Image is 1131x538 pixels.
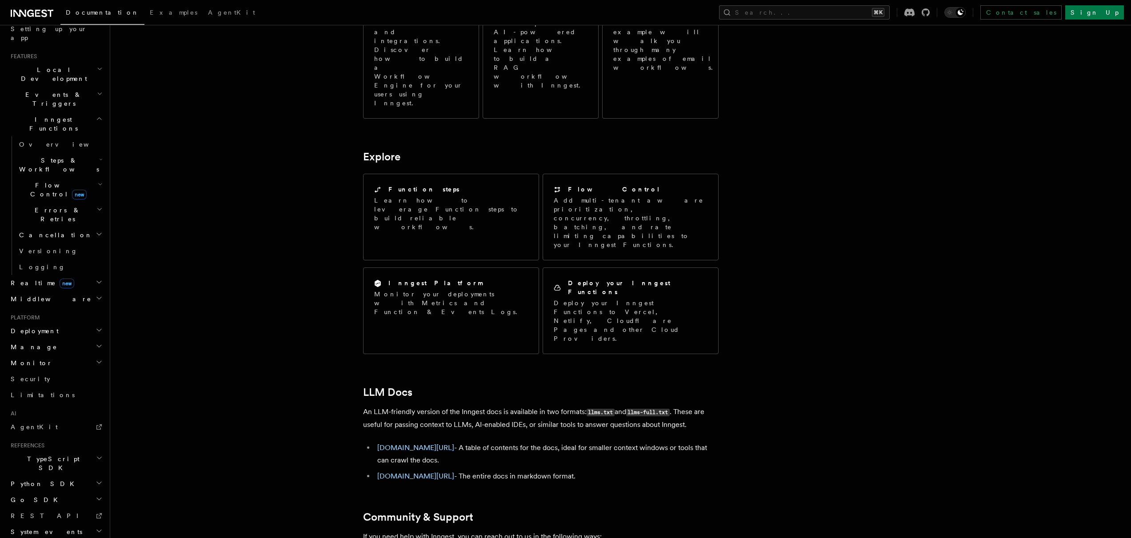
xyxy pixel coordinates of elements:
[72,190,87,199] span: new
[587,409,615,416] code: llms.txt
[980,5,1062,20] a: Contact sales
[11,391,75,399] span: Limitations
[16,227,104,243] button: Cancellation
[11,25,87,41] span: Setting up your app
[7,90,97,108] span: Events & Triggers
[1065,5,1124,20] a: Sign Up
[7,419,104,435] a: AgentKit
[16,136,104,152] a: Overview
[11,512,86,519] span: REST API
[7,279,74,287] span: Realtime
[554,196,707,249] p: Add multi-tenant aware prioritization, concurrency, throttling, batching, and rate limiting capab...
[7,112,104,136] button: Inngest Functions
[19,263,65,271] span: Logging
[363,406,719,431] p: An LLM-friendly version of the Inngest docs is available in two formats: and . These are useful f...
[16,206,96,223] span: Errors & Retries
[377,472,454,480] a: [DOMAIN_NAME][URL]
[374,196,528,231] p: Learn how to leverage Function steps to build reliable workflows.
[7,136,104,275] div: Inngest Functions
[7,87,104,112] button: Events & Triggers
[16,202,104,227] button: Errors & Retries
[374,1,468,108] p: Users [DATE] are demanding customization and integrations. Discover how to build a Workflow Engin...
[7,295,92,303] span: Middleware
[7,451,104,476] button: TypeScript SDK
[16,181,98,199] span: Flow Control
[60,279,74,288] span: new
[19,247,78,255] span: Versioning
[554,299,707,343] p: Deploy your Inngest Functions to Vercel, Netlify, Cloudflare Pages and other Cloud Providers.
[363,511,473,523] a: Community & Support
[7,314,40,321] span: Platform
[7,479,80,488] span: Python SDK
[7,442,44,449] span: References
[11,375,50,383] span: Security
[374,290,528,316] p: Monitor your deployments with Metrics and Function & Events Logs.
[944,7,966,18] button: Toggle dark mode
[363,267,539,354] a: Inngest PlatformMonitor your deployments with Metrics and Function & Events Logs.
[568,279,707,296] h2: Deploy your Inngest Functions
[7,387,104,403] a: Limitations
[375,470,719,482] li: - The entire docs in markdown format.
[363,386,412,399] a: LLM Docs
[16,152,104,177] button: Steps & Workflows
[375,442,719,466] li: - A table of contents for the docs, ideal for smaller context windows or tools that can crawl the...
[7,339,104,355] button: Manage
[872,8,884,17] kbd: ⌘K
[7,115,96,133] span: Inngest Functions
[568,185,660,194] h2: Flow Control
[16,156,99,174] span: Steps & Workflows
[543,267,719,354] a: Deploy your Inngest FunctionsDeploy your Inngest Functions to Vercel, Netlify, Cloudflare Pages a...
[543,174,719,260] a: Flow ControlAdd multi-tenant aware prioritization, concurrency, throttling, batching, and rate li...
[7,508,104,524] a: REST API
[7,410,16,417] span: AI
[7,476,104,492] button: Python SDK
[7,371,104,387] a: Security
[7,65,97,83] span: Local Development
[7,291,104,307] button: Middleware
[7,527,82,536] span: System events
[377,443,454,452] a: [DOMAIN_NAME][URL]
[16,177,104,202] button: Flow Controlnew
[363,151,400,163] a: Explore
[7,495,63,504] span: Go SDK
[7,21,104,46] a: Setting up your app
[60,3,144,25] a: Documentation
[16,243,104,259] a: Versioning
[7,327,59,335] span: Deployment
[7,53,37,60] span: Features
[494,1,589,90] p: Inngest offers tools to support the development of AI-powered applications. Learn how to build a ...
[150,9,197,16] span: Examples
[19,141,111,148] span: Overview
[16,259,104,275] a: Logging
[7,359,52,367] span: Monitor
[16,231,92,239] span: Cancellation
[7,343,57,351] span: Manage
[144,3,203,24] a: Examples
[626,409,670,416] code: llms-full.txt
[7,355,104,371] button: Monitor
[7,323,104,339] button: Deployment
[363,174,539,260] a: Function stepsLearn how to leverage Function steps to build reliable workflows.
[388,279,483,287] h2: Inngest Platform
[11,423,58,430] span: AgentKit
[7,275,104,291] button: Realtimenew
[7,62,104,87] button: Local Development
[208,9,255,16] span: AgentKit
[203,3,260,24] a: AgentKit
[7,492,104,508] button: Go SDK
[719,5,890,20] button: Search...⌘K
[7,454,96,472] span: TypeScript SDK
[66,9,139,16] span: Documentation
[388,185,460,194] h2: Function steps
